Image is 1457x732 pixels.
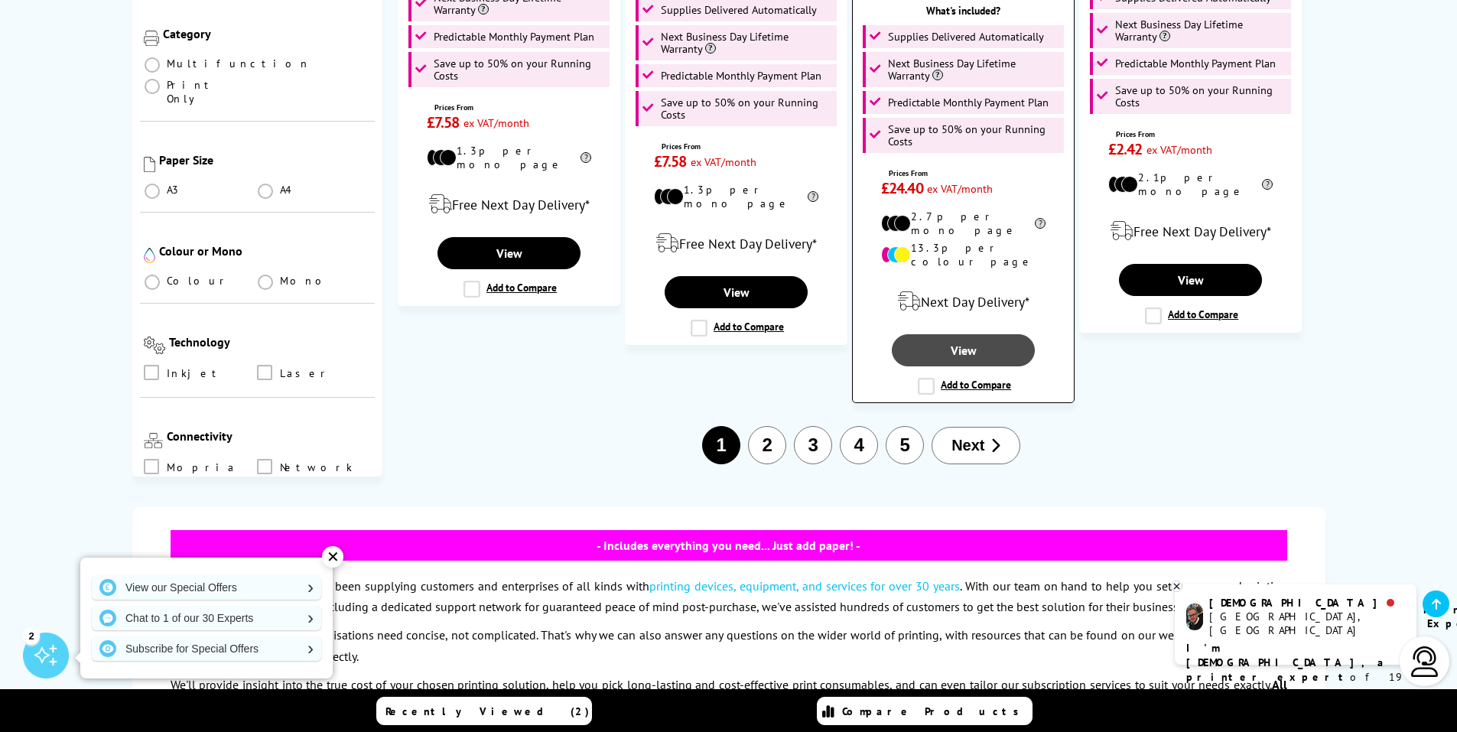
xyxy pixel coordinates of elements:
[1108,139,1143,159] span: £2.42
[144,31,159,46] img: Category
[860,4,1066,18] div: What's included?
[167,365,223,382] span: Inkjet
[1186,641,1405,728] p: of 19 years! Leave me a message and I'll respond ASAP
[376,697,592,725] a: Recently Viewed (2)
[1119,264,1261,296] a: View
[1115,84,1288,109] span: Save up to 50% on your Running Costs
[840,426,878,464] button: 4
[171,576,1287,617] p: At [GEOGRAPHIC_DATA], we've been supplying customers and enterprises of all kinds with . With our...
[842,704,1027,718] span: Compare Products
[144,248,155,263] img: Colour or Mono
[881,241,1046,268] li: 13.3p per colour page
[1186,603,1203,630] img: chris-livechat.png
[167,274,230,288] span: Colour
[144,433,163,448] img: Connectivity
[860,280,1066,323] div: modal_delivery
[427,144,591,171] li: 1.3p per mono page
[427,112,460,132] span: £7.58
[1115,57,1276,70] span: Predictable Monthly Payment Plan
[918,378,1011,395] label: Add to Compare
[169,334,371,350] div: Technology
[661,96,834,121] span: Save up to 50% on your Running Costs
[691,155,756,169] span: ex VAT/month
[1410,646,1440,677] img: user-headset-light.svg
[463,281,557,298] label: Add to Compare
[92,636,321,661] a: Subscribe for Special Offers
[167,78,258,106] span: Print Only
[889,168,1046,178] span: Prices From
[171,530,1287,561] div: - Includes everything you need... Just add paper! -
[817,697,1033,725] a: Compare Products
[1186,641,1388,684] b: I'm [DEMOGRAPHIC_DATA], a printer expert
[654,183,818,210] li: 1.3p per mono page
[280,274,330,288] span: Mono
[159,243,372,259] div: Colour or Mono
[888,31,1044,43] span: Supplies Delivered Automatically
[662,142,818,151] span: Prices From
[665,276,807,308] a: View
[144,157,155,172] img: Paper Size
[159,152,372,168] div: Paper Size
[888,123,1061,148] span: Save up to 50% on your Running Costs
[322,546,343,568] div: ✕
[1115,18,1288,43] span: Next Business Day Lifetime Warranty
[171,675,1287,716] p: We'll provide insight into the true cost of your chosen printing solution, help you pick long-las...
[881,210,1046,237] li: 2.7p per mono page
[280,183,294,197] span: A4
[927,181,993,196] span: ex VAT/month
[951,437,984,454] span: Next
[434,31,594,43] span: Predictable Monthly Payment Plan
[932,427,1020,464] button: Next
[633,222,839,265] div: modal_delivery
[888,57,1061,82] span: Next Business Day Lifetime Warranty
[748,426,786,464] button: 2
[434,102,591,112] span: Prices From
[654,151,687,171] span: £7.58
[1209,610,1404,637] div: [GEOGRAPHIC_DATA], [GEOGRAPHIC_DATA]
[434,57,607,82] span: Save up to 50% on your Running Costs
[167,428,372,444] div: Connectivity
[1116,129,1273,139] span: Prices From
[144,337,166,354] img: Technology
[888,96,1049,109] span: Predictable Monthly Payment Plan
[167,57,311,70] span: Multifunction
[881,178,923,198] span: £24.40
[163,26,372,41] div: Category
[661,4,817,16] span: Supplies Delivered Automatically
[92,575,321,600] a: View our Special Offers
[280,459,353,476] span: Network
[1146,142,1212,157] span: ex VAT/month
[649,578,960,594] a: printing devices, equipment, and services for over 30 years
[92,606,321,630] a: Chat to 1 of our 30 Experts
[1209,596,1404,610] div: [DEMOGRAPHIC_DATA]
[167,459,236,476] span: Mopria
[661,70,821,82] span: Predictable Monthly Payment Plan
[886,426,924,464] button: 5
[167,183,180,197] span: A3
[280,365,331,382] span: Laser
[171,625,1287,666] p: We know that successful organisations need concise, not complicated. That's why we can also answe...
[794,426,832,464] button: 3
[463,115,529,130] span: ex VAT/month
[385,704,590,718] span: Recently Viewed (2)
[661,31,834,55] span: Next Business Day Lifetime Warranty
[892,334,1034,366] a: View
[406,183,612,226] div: modal_delivery
[691,320,784,337] label: Add to Compare
[1145,307,1238,324] label: Add to Compare
[1108,171,1273,198] li: 2.1p per mono page
[1088,210,1293,252] div: modal_delivery
[437,237,580,269] a: View
[23,627,40,644] div: 2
